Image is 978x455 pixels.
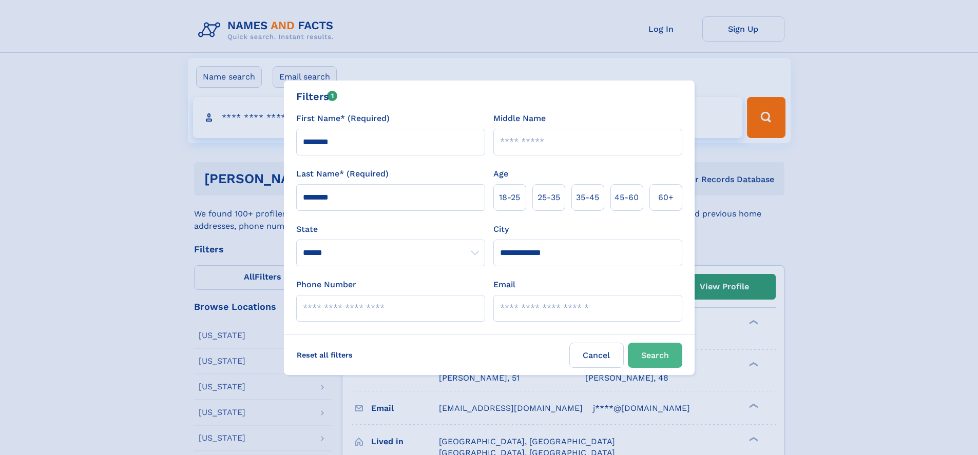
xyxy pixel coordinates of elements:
label: Email [493,279,515,291]
div: Filters [296,89,338,104]
label: Last Name* (Required) [296,168,389,180]
label: Middle Name [493,112,546,125]
label: First Name* (Required) [296,112,390,125]
span: 35‑45 [576,191,599,204]
button: Search [628,343,682,368]
label: Cancel [569,343,624,368]
span: 18‑25 [499,191,520,204]
span: 25‑35 [538,191,560,204]
label: Reset all filters [290,343,359,367]
label: Age [493,168,508,180]
span: 60+ [658,191,674,204]
label: Phone Number [296,279,356,291]
label: City [493,223,509,235]
span: 45‑60 [615,191,639,204]
label: State [296,223,485,235]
